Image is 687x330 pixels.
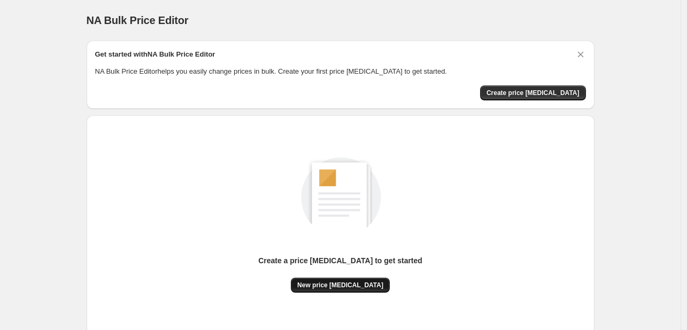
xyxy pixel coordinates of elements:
[87,14,189,26] span: NA Bulk Price Editor
[258,255,422,266] p: Create a price [MEDICAL_DATA] to get started
[480,85,586,100] button: Create price change job
[575,49,586,60] button: Dismiss card
[297,281,383,289] span: New price [MEDICAL_DATA]
[487,89,580,97] span: Create price [MEDICAL_DATA]
[291,278,390,293] button: New price [MEDICAL_DATA]
[95,49,215,60] h2: Get started with NA Bulk Price Editor
[95,66,586,77] p: NA Bulk Price Editor helps you easily change prices in bulk. Create your first price [MEDICAL_DAT...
